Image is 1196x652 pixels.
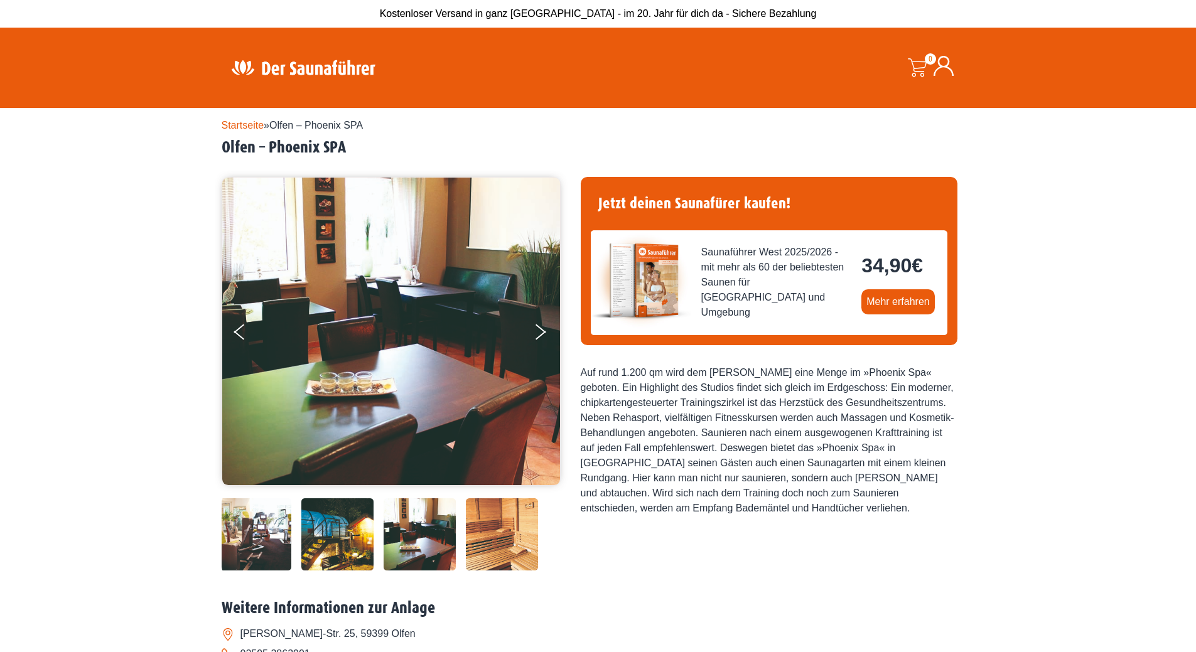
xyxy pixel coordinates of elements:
[861,254,923,277] bdi: 34,90
[701,245,852,320] span: Saunaführer West 2025/2026 - mit mehr als 60 der beliebtesten Saunen für [GEOGRAPHIC_DATA] und Um...
[591,187,947,220] h4: Jetzt deinen Saunafürer kaufen!
[222,624,975,644] li: [PERSON_NAME]-Str. 25, 59399 Olfen
[222,138,975,158] h2: Olfen – Phoenix SPA
[380,8,817,19] span: Kostenloser Versand in ganz [GEOGRAPHIC_DATA] - im 20. Jahr für dich da - Sichere Bezahlung
[234,319,266,350] button: Previous
[222,120,264,131] a: Startseite
[861,289,935,314] a: Mehr erfahren
[222,599,975,618] h2: Weitere Informationen zur Anlage
[222,120,364,131] span: »
[591,230,691,331] img: der-saunafuehrer-2025-west.jpg
[581,365,957,516] div: Auf rund 1.200 qm wird dem [PERSON_NAME] eine Menge im »Phoenix Spa« geboten. Ein Highlight des S...
[912,254,923,277] span: €
[269,120,363,131] span: Olfen – Phoenix SPA
[533,319,564,350] button: Next
[925,53,936,65] span: 0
